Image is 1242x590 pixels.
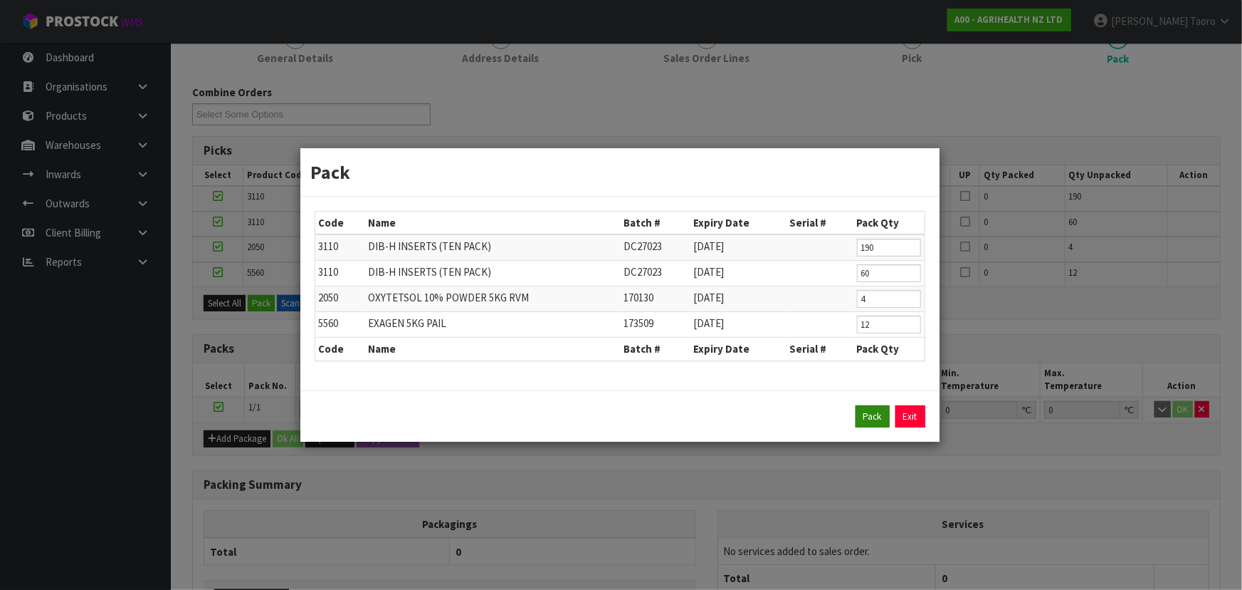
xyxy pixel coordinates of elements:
span: [DATE] [693,265,724,279]
h3: Pack [311,159,929,185]
span: OXYTETSOL 10% POWDER 5KG RVM [368,291,529,304]
th: Serial # [786,212,853,234]
th: Serial # [786,338,853,361]
button: Pack [856,405,890,428]
span: DC27023 [623,239,662,253]
span: EXAGEN 5KG PAIL [368,316,446,330]
span: 2050 [319,291,339,304]
span: [DATE] [693,239,724,253]
th: Name [364,212,620,234]
span: 3110 [319,239,339,253]
th: Batch # [620,338,689,361]
th: Name [364,338,620,361]
span: 5560 [319,316,339,330]
span: DC27023 [623,265,662,279]
th: Pack Qty [853,212,925,234]
span: DIB-H INSERTS (TEN PACK) [368,239,491,253]
span: [DATE] [693,316,724,330]
th: Pack Qty [853,338,925,361]
span: 173509 [623,316,653,330]
th: Code [315,212,365,234]
th: Expiry Date [690,212,786,234]
a: Exit [895,405,925,428]
th: Batch # [620,212,689,234]
th: Expiry Date [690,338,786,361]
span: [DATE] [693,291,724,304]
span: 170130 [623,291,653,304]
span: DIB-H INSERTS (TEN PACK) [368,265,491,279]
th: Code [315,338,365,361]
span: 3110 [319,265,339,279]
